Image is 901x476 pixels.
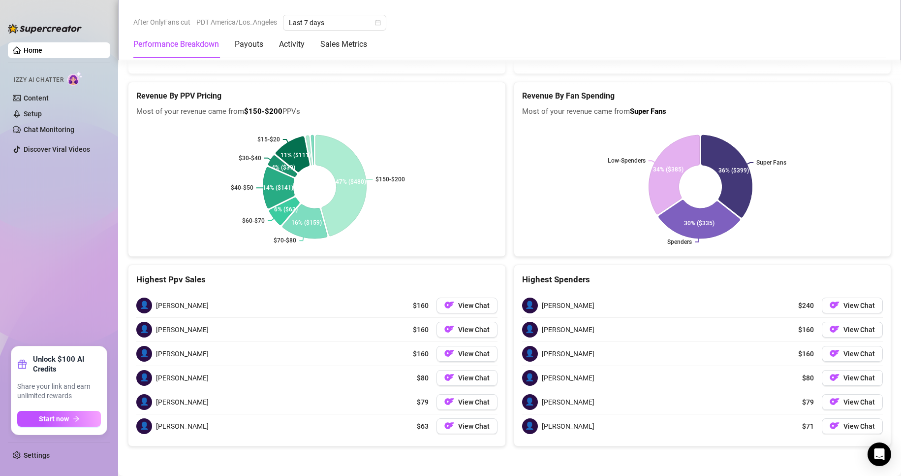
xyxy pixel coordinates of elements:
[17,382,101,401] span: Share your link and earn unlimited rewards
[413,324,429,335] span: $160
[235,38,263,50] div: Payouts
[136,273,497,286] div: Highest Ppv Sales
[33,354,101,374] strong: Unlock $100 AI Credits
[542,373,594,383] span: [PERSON_NAME]
[822,298,883,313] a: OFView Chat
[802,421,814,432] span: $71
[156,421,209,432] span: [PERSON_NAME]
[522,418,538,434] span: 👤
[436,322,497,338] button: OFView Chat
[136,106,497,118] span: Most of your revenue came from PPVs
[522,90,883,102] h5: Revenue By Fan Spending
[136,322,152,338] span: 👤
[73,415,80,422] span: arrow-right
[630,107,666,116] b: Super Fans
[444,324,454,334] img: OF
[289,15,380,30] span: Last 7 days
[242,217,265,224] text: $60-$70
[822,394,883,410] button: OFView Chat
[522,394,538,410] span: 👤
[136,90,497,102] h5: Revenue By PPV Pricing
[830,348,839,358] img: OF
[274,237,296,244] text: $70-$80
[843,374,875,382] span: View Chat
[830,421,839,431] img: OF
[17,411,101,427] button: Start nowarrow-right
[14,75,63,85] span: Izzy AI Chatter
[458,422,490,430] span: View Chat
[24,145,90,153] a: Discover Viral Videos
[542,324,594,335] span: [PERSON_NAME]
[136,370,152,386] span: 👤
[798,348,814,359] span: $160
[239,155,261,162] text: $30-$40
[436,298,497,313] button: OFView Chat
[522,273,883,286] div: Highest Spenders
[458,350,490,358] span: View Chat
[24,110,42,118] a: Setup
[822,418,883,434] button: OFView Chat
[843,422,875,430] span: View Chat
[458,302,490,309] span: View Chat
[830,324,839,334] img: OF
[24,94,49,102] a: Content
[231,184,253,191] text: $40-$50
[822,346,883,362] button: OFView Chat
[798,300,814,311] span: $240
[320,38,367,50] div: Sales Metrics
[24,451,50,459] a: Settings
[375,176,405,183] text: $150-$200
[436,346,497,362] button: OFView Chat
[830,373,839,382] img: OF
[413,300,429,311] span: $160
[375,20,381,26] span: calendar
[8,24,82,34] img: logo-BBDzfeDw.svg
[257,136,280,143] text: $15-$20
[843,326,875,334] span: View Chat
[436,370,497,386] button: OFView Chat
[417,373,429,383] span: $80
[444,300,454,310] img: OF
[444,348,454,358] img: OF
[436,394,497,410] button: OFView Chat
[156,348,209,359] span: [PERSON_NAME]
[458,326,490,334] span: View Chat
[413,348,429,359] span: $160
[667,238,692,245] text: Spenders
[843,302,875,309] span: View Chat
[522,346,538,362] span: 👤
[417,397,429,408] span: $79
[830,397,839,407] img: OF
[822,322,883,338] a: OFView Chat
[24,46,42,54] a: Home
[843,398,875,406] span: View Chat
[136,298,152,313] span: 👤
[822,370,883,386] a: OFView Chat
[17,359,27,369] span: gift
[542,397,594,408] span: [PERSON_NAME]
[417,421,429,432] span: $63
[156,373,209,383] span: [PERSON_NAME]
[24,126,74,134] a: Chat Monitoring
[542,300,594,311] span: [PERSON_NAME]
[802,397,814,408] span: $79
[522,106,883,118] span: Most of your revenue came from
[868,442,891,466] div: Open Intercom Messenger
[522,370,538,386] span: 👤
[607,157,645,164] text: Low-Spenders
[133,15,190,30] span: After OnlyFans cut
[802,373,814,383] span: $80
[156,397,209,408] span: [PERSON_NAME]
[196,15,277,30] span: PDT America/Los_Angeles
[136,394,152,410] span: 👤
[798,324,814,335] span: $160
[136,346,152,362] span: 👤
[756,159,786,166] text: Super Fans
[67,71,83,86] img: AI Chatter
